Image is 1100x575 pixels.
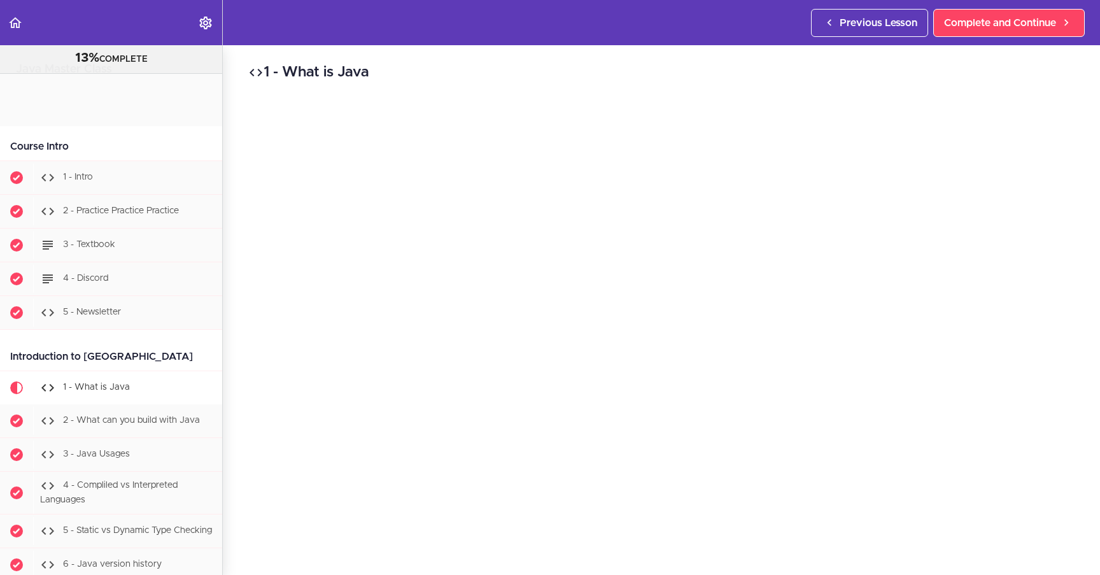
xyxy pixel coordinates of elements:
[63,173,93,181] span: 1 - Intro
[811,9,928,37] a: Previous Lesson
[840,15,917,31] span: Previous Lesson
[16,50,206,67] div: COMPLETE
[63,416,200,425] span: 2 - What can you build with Java
[63,274,108,283] span: 4 - Discord
[8,15,23,31] svg: Back to course curriculum
[63,206,179,215] span: 2 - Practice Practice Practice
[198,15,213,31] svg: Settings Menu
[63,526,212,535] span: 5 - Static vs Dynamic Type Checking
[248,62,1075,83] h2: 1 - What is Java
[40,481,178,504] span: 4 - Compliled vs Interpreted Languages
[63,240,115,249] span: 3 - Textbook
[63,383,130,392] span: 1 - What is Java
[944,15,1056,31] span: Complete and Continue
[75,52,99,64] span: 13%
[933,9,1085,37] a: Complete and Continue
[63,560,162,569] span: 6 - Java version history
[63,450,130,458] span: 3 - Java Usages
[63,308,121,316] span: 5 - Newsletter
